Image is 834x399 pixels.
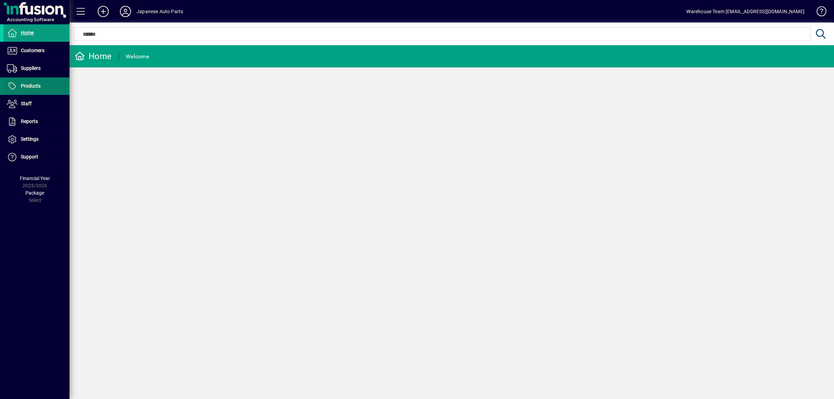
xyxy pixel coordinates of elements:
[686,6,804,17] div: Warehouse Team [EMAIL_ADDRESS][DOMAIN_NAME]
[21,101,32,106] span: Staff
[21,30,34,35] span: Home
[21,48,44,53] span: Customers
[137,6,183,17] div: Japanese Auto Parts
[21,65,41,71] span: Suppliers
[3,42,69,59] a: Customers
[21,83,41,89] span: Products
[21,154,38,160] span: Support
[114,5,137,18] button: Profile
[3,78,69,95] a: Products
[3,60,69,77] a: Suppliers
[21,136,39,142] span: Settings
[3,113,69,130] a: Reports
[92,5,114,18] button: Add
[3,148,69,166] a: Support
[75,51,112,62] div: Home
[3,131,69,148] a: Settings
[21,119,38,124] span: Reports
[811,1,825,24] a: Knowledge Base
[3,95,69,113] a: Staff
[25,190,44,196] span: Package
[20,176,50,181] span: Financial Year
[126,51,149,62] div: Welcome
